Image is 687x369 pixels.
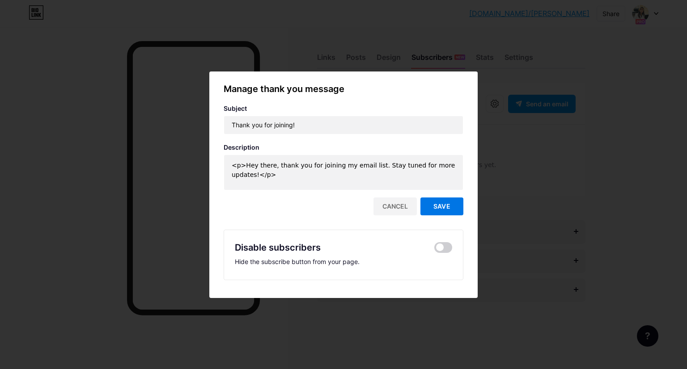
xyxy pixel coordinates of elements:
input: Thank you for joining [224,116,463,134]
div: Description [224,143,463,151]
button: Save [420,197,463,215]
div: Subject [224,105,463,112]
div: Cancel [373,197,417,215]
span: Save [433,202,450,210]
div: Hide the subscribe button from your page. [235,258,452,265]
div: Manage thank you message [224,82,463,96]
div: Disable subscribers [235,241,321,254]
